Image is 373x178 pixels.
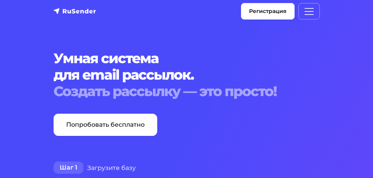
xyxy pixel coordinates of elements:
[298,3,320,20] button: Меню
[54,114,157,136] a: Попробовать бесплатно
[241,3,295,20] a: Регистрация
[54,162,83,174] span: Шаг 1
[54,50,320,100] h1: Умная система для email рассылок.
[54,7,96,15] img: RuSender
[54,83,320,100] div: Создать рассылку — это просто!
[54,160,320,176] div: Загрузите базу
